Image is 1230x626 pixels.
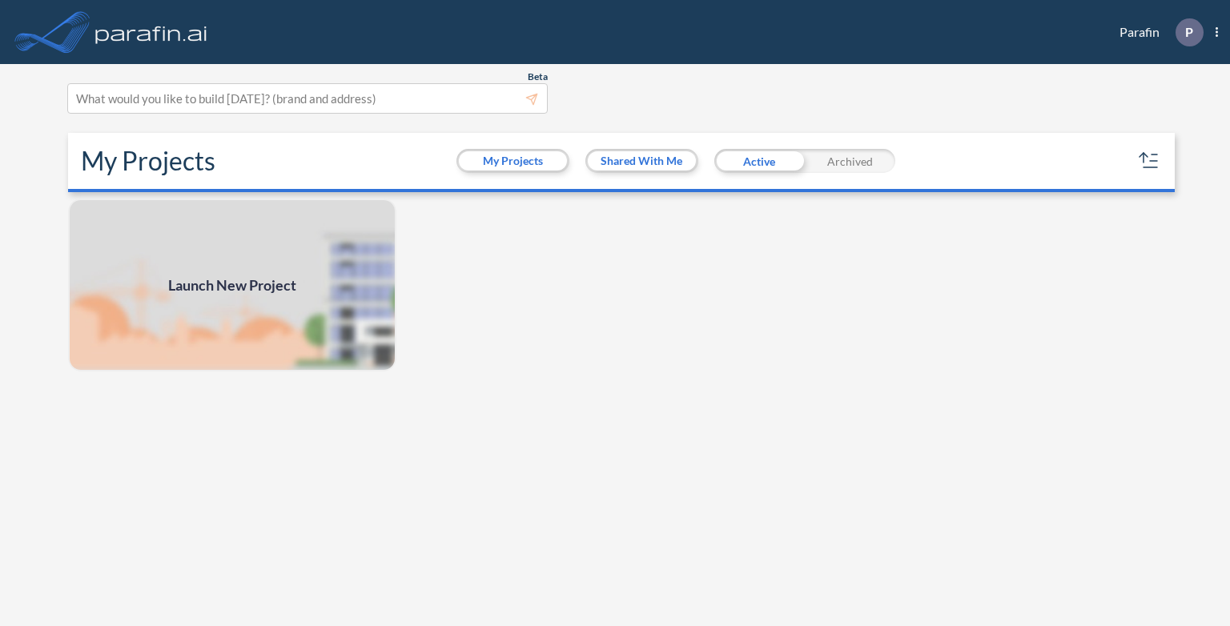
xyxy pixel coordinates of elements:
span: Beta [528,70,548,83]
img: add [68,199,396,371]
span: Launch New Project [168,275,296,296]
p: P [1185,25,1193,39]
img: logo [92,16,211,48]
button: sort [1136,148,1162,174]
div: Parafin [1095,18,1218,46]
h2: My Projects [81,146,215,176]
div: Archived [805,149,895,173]
a: Launch New Project [68,199,396,371]
button: Shared With Me [588,151,696,171]
button: My Projects [459,151,567,171]
div: Active [714,149,805,173]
